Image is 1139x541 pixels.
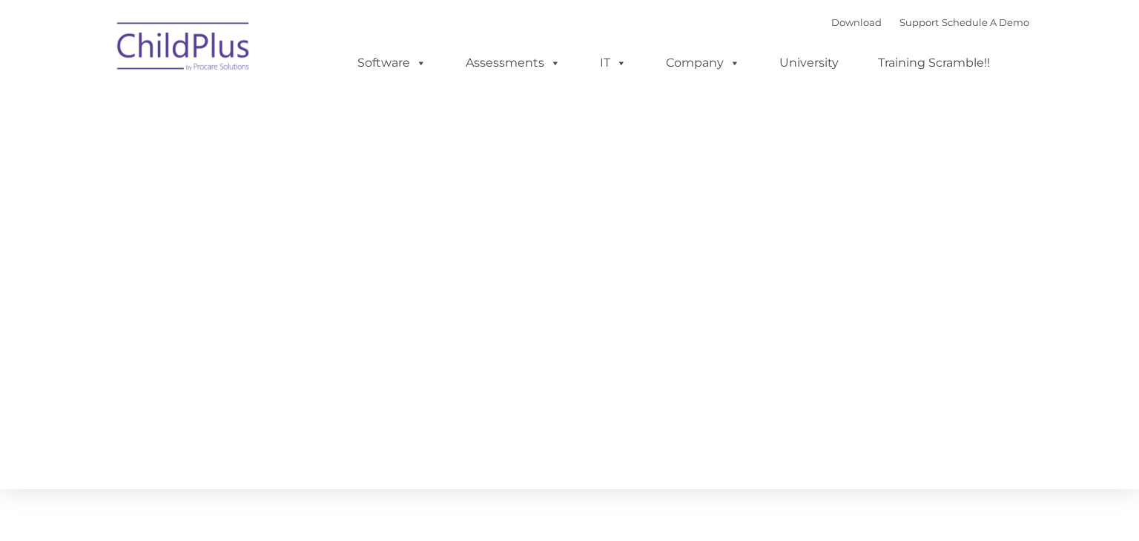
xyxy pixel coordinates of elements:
a: Download [831,16,882,28]
a: Software [343,48,441,78]
font: | [831,16,1029,28]
a: University [765,48,854,78]
img: ChildPlus by Procare Solutions [110,12,258,86]
a: Schedule A Demo [942,16,1029,28]
a: Support [899,16,939,28]
a: Company [651,48,755,78]
a: Training Scramble!! [863,48,1005,78]
a: IT [585,48,641,78]
a: Assessments [451,48,575,78]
